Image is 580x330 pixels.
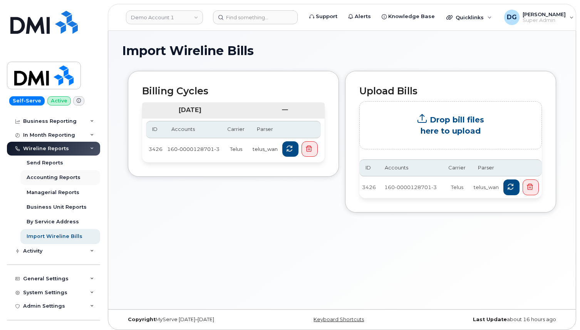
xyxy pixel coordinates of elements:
th: ID [146,121,165,138]
button: Remove [523,179,539,195]
td: 3426 [146,138,165,160]
th: Parser [472,159,500,176]
strong: [DATE] [179,106,201,114]
td: 160-0000128701-3 [165,138,221,160]
td: telus_wan [472,176,500,198]
h2: Billing Cycles [142,85,325,97]
div: MyServe [DATE]–[DATE] [122,317,269,323]
th: Accounts [165,121,221,138]
button: Remove [302,141,318,157]
td: 160-0000128701-3 [379,176,442,198]
th: Carrier [442,159,472,176]
th: ID [359,159,379,176]
th: Accounts [379,159,442,176]
td: telus_wan [251,138,279,160]
td: Telus [221,138,251,160]
div: about 16 hours ago [415,317,562,323]
strong: Last Update [473,317,507,322]
td: Telus [442,176,472,198]
strong: Copyright [128,317,156,322]
th: Parser [251,121,279,138]
button: Reprocess [503,179,520,195]
button: Reprocess [282,141,298,157]
th: Carrier [221,121,251,138]
a: Keyboard Shortcuts [313,317,364,322]
td: 3426 [359,176,379,198]
span: Import Wireline Bills [122,45,254,57]
h2: Upload Bills [359,85,542,97]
